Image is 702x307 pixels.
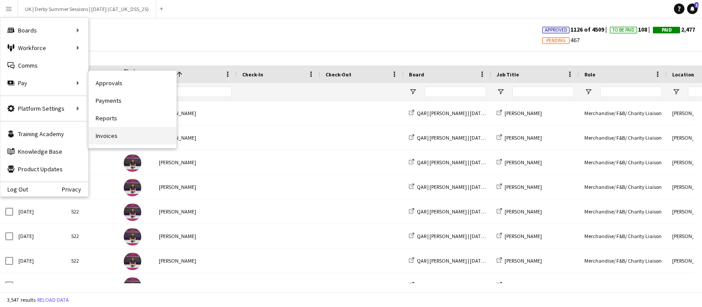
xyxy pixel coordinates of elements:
a: Privacy [62,186,88,193]
div: 522 [66,150,118,174]
a: Approvals [89,74,176,92]
div: [PERSON_NAME] [154,273,237,297]
a: QAR | [PERSON_NAME] | [DATE] (LNME_QAR_TVS_25) [409,257,534,264]
span: Check-In [242,71,263,78]
div: [PERSON_NAME] [154,224,237,248]
span: Job Title [497,71,519,78]
span: [PERSON_NAME] [505,110,542,116]
a: QAR | [PERSON_NAME] | [DATE] (LNME_QAR_TVS_25) [409,110,534,116]
a: Reports [89,109,176,127]
span: 1 [695,2,698,8]
div: Merchandise/ F&B/ Charity Liaison [579,126,667,150]
span: [PERSON_NAME] [505,282,542,289]
div: 522 [66,249,118,273]
span: QAR | [PERSON_NAME] | [DATE] (LNME_QAR_TVS_25) [417,184,534,190]
a: QAR | [PERSON_NAME] | [DATE] (LNME_QAR_TVS_25) [409,159,534,166]
span: [PERSON_NAME] [505,184,542,190]
input: Name Filter Input [175,87,232,97]
div: [PERSON_NAME] [154,150,237,174]
a: [PERSON_NAME] [497,159,542,166]
div: [DATE] [13,224,66,248]
div: [PERSON_NAME] [154,101,237,125]
button: Open Filter Menu [409,88,417,96]
div: Merchandise/ F&B/ Charity Liaison [579,224,667,248]
div: Merchandise/ F&B/ Charity Liaison [579,175,667,199]
div: 522 [66,273,118,297]
span: Pending [546,38,566,43]
span: [PERSON_NAME] [505,159,542,166]
img: Abdelaadim Rochdi [124,253,141,270]
div: [PERSON_NAME] [154,199,237,224]
a: QAR | [PERSON_NAME] | [DATE] (LNME_QAR_TVS_25) [409,184,534,190]
a: QAR | [PERSON_NAME] | [DATE] (LNME_QAR_TVS_25) [409,208,534,215]
span: [PERSON_NAME] [505,134,542,141]
a: [PERSON_NAME] [497,208,542,215]
a: QAR | [PERSON_NAME] | [DATE] (LNME_QAR_TVS_25) [409,282,534,289]
img: Abdelaadim Rochdi [124,277,141,295]
div: Merchandise/ F&B/ Charity Liaison [579,101,667,125]
span: QAR | [PERSON_NAME] | [DATE] (LNME_QAR_TVS_25) [417,233,534,239]
div: Merchandise/ F&B/ Charity Liaison [579,273,667,297]
a: Log Out [0,186,28,193]
span: Role [584,71,595,78]
span: QAR | [PERSON_NAME] | [DATE] (LNME_QAR_TVS_25) [417,257,534,264]
span: 2,477 [653,25,695,33]
span: Photo [124,68,138,81]
span: QAR | [PERSON_NAME] | [DATE] (LNME_QAR_TVS_25) [417,159,534,166]
img: Abdelaadim Rochdi [124,154,141,172]
a: [PERSON_NAME] [497,257,542,264]
span: [PERSON_NAME] [505,208,542,215]
img: Abdelaadim Rochdi [124,228,141,246]
a: Comms [0,57,88,74]
span: QAR | [PERSON_NAME] | [DATE] (LNME_QAR_TVS_25) [417,134,534,141]
div: Platform Settings [0,100,88,117]
span: QAR | [PERSON_NAME] | [DATE] (LNME_QAR_TVS_25) [417,110,534,116]
a: [PERSON_NAME] [497,233,542,239]
div: [PERSON_NAME] [154,126,237,150]
a: QAR | [PERSON_NAME] | [DATE] (LNME_QAR_TVS_25) [409,134,534,141]
div: Merchandise/ F&B/ Charity Liaison [579,150,667,174]
div: Boards [0,22,88,39]
div: [PERSON_NAME] [154,175,237,199]
img: Abdelaadim Rochdi [124,203,141,221]
input: Role Filter Input [600,87,662,97]
button: Reload data [36,295,71,305]
button: UK | Derby Summer Sessions | [DATE] (C&T_UK_DSS_25) [18,0,156,18]
div: Merchandise/ F&B/ Charity Liaison [579,199,667,224]
button: Open Filter Menu [497,88,505,96]
a: 1 [687,4,698,14]
span: Approved [545,27,567,33]
span: Check-Out [326,71,351,78]
div: Pay [0,74,88,92]
a: Training Academy [0,125,88,143]
span: [PERSON_NAME] [505,233,542,239]
a: Payments [89,92,176,109]
span: To Be Paid [612,27,634,33]
div: 522 [66,175,118,199]
div: Workforce [0,39,88,57]
div: [DATE] [13,199,66,224]
a: QAR | [PERSON_NAME] | [DATE] (LNME_QAR_TVS_25) [409,233,534,239]
button: Open Filter Menu [584,88,592,96]
span: Location [672,71,694,78]
button: Open Filter Menu [672,88,680,96]
input: Board Filter Input [425,87,486,97]
a: [PERSON_NAME] [497,184,542,190]
div: 522 [66,199,118,224]
span: 1126 of 4509 [542,25,610,33]
a: [PERSON_NAME] [497,134,542,141]
span: 467 [542,36,580,44]
div: [DATE] [13,249,66,273]
div: 522 [66,224,118,248]
a: Invoices [89,127,176,144]
span: Board [409,71,424,78]
a: Knowledge Base [0,143,88,160]
div: [PERSON_NAME] [154,249,237,273]
a: [PERSON_NAME] [497,110,542,116]
div: [DATE] [13,273,66,297]
a: Product Updates [0,160,88,178]
span: [PERSON_NAME] [505,257,542,264]
span: Paid [662,27,672,33]
span: 108 [610,25,653,33]
span: QAR | [PERSON_NAME] | [DATE] (LNME_QAR_TVS_25) [417,282,534,289]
